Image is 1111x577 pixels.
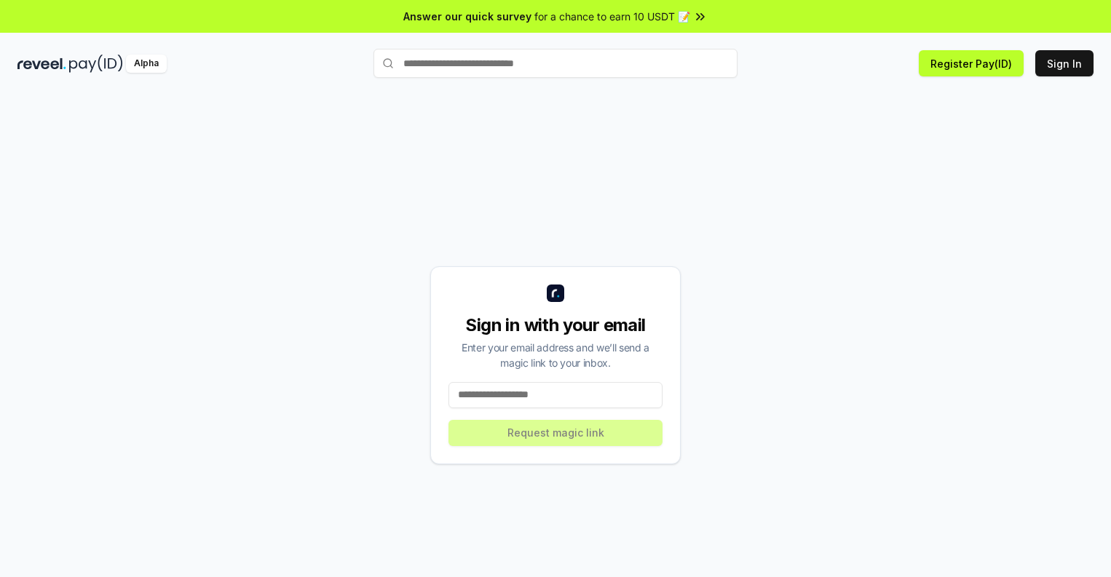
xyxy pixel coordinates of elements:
span: for a chance to earn 10 USDT 📝 [534,9,690,24]
img: reveel_dark [17,55,66,73]
button: Sign In [1035,50,1094,76]
img: pay_id [69,55,123,73]
button: Register Pay(ID) [919,50,1024,76]
div: Alpha [126,55,167,73]
div: Enter your email address and we’ll send a magic link to your inbox. [448,340,663,370]
span: Answer our quick survey [403,9,531,24]
div: Sign in with your email [448,314,663,337]
img: logo_small [547,284,564,302]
